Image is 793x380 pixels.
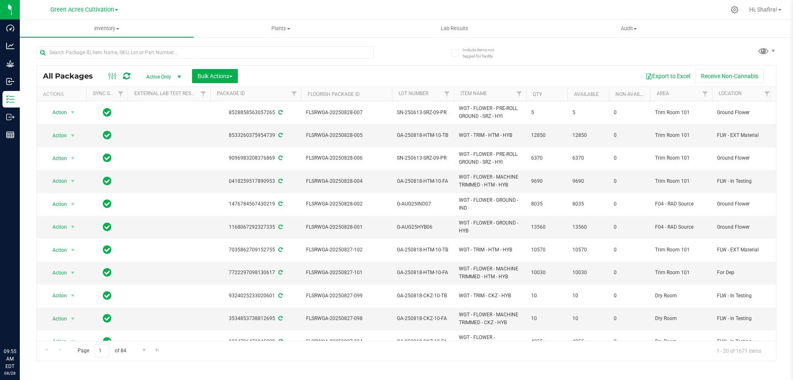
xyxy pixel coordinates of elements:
[655,246,707,254] span: Trim Room 101
[103,267,112,278] span: In Sync
[277,224,283,230] span: Sync from Compliance System
[531,154,563,162] span: 6370
[194,20,368,37] a: Plants
[542,25,715,32] span: Audit
[655,154,707,162] span: Trim Room 101
[657,91,669,96] a: Area
[459,311,521,327] span: WGT - FLOWER - MACHINE TRIMMED - CKZ - HYB
[717,200,769,208] span: Ground Flower
[655,109,707,117] span: Trim Room 101
[614,338,645,346] span: 0
[614,154,645,162] span: 0
[68,244,78,256] span: select
[614,177,645,185] span: 0
[68,107,78,118] span: select
[306,223,387,231] span: FLSRWGA-20250828-001
[440,87,454,101] a: Filter
[710,344,768,357] span: 1 - 20 of 1671 items
[103,107,112,118] span: In Sync
[217,91,245,96] a: Package ID
[531,246,563,254] span: 10570
[209,292,302,300] div: 9324025233020601
[397,269,449,277] span: GA-250818-HTM-10-FA
[103,152,112,164] span: In Sync
[306,131,387,139] span: FLSRWGA-20250828-005
[287,87,301,101] a: Filter
[68,221,78,233] span: select
[45,244,67,256] span: Action
[209,131,302,139] div: 8533260375954739
[459,173,521,189] span: WGT - FLOWER - MACHINE TRIMMED - HTM - HYB
[6,42,14,50] inline-svg: Analytics
[459,265,521,281] span: WGT - FLOWER - MACHINE TRIMMED - HTM - HYB
[717,223,769,231] span: Ground Flower
[614,269,645,277] span: 0
[277,201,283,207] span: Sync from Compliance System
[24,313,34,323] iframe: Resource center unread badge
[306,292,387,300] span: FLSRWGA-20250827-099
[114,87,128,101] a: Filter
[68,130,78,141] span: select
[729,6,740,14] div: Manage settings
[277,247,283,253] span: Sync from Compliance System
[572,315,604,323] span: 10
[194,25,367,32] span: Plants
[399,91,428,96] a: Lot Number
[615,91,652,97] a: Non-Available
[103,336,112,347] span: In Sync
[368,20,541,37] a: Lab Results
[4,348,16,370] p: 09:55 AM EDT
[45,107,67,118] span: Action
[696,69,764,83] button: Receive Non-Cannabis
[6,77,14,86] inline-svg: Inbound
[717,109,769,117] span: Ground Flower
[614,292,645,300] span: 0
[459,219,521,235] span: WGT - FLOWER - GROUND - HYB
[655,200,707,208] span: F04 - RAD Source
[397,200,449,208] span: G-AUG25IND07
[397,109,449,117] span: SN-250613-SRZ-09-PR
[68,175,78,187] span: select
[45,221,67,233] span: Action
[277,339,283,344] span: Sync from Compliance System
[397,177,449,185] span: GA-250818-HTM-10-FA
[531,292,563,300] span: 10
[717,338,769,346] span: FLW - In Testing
[533,91,542,97] a: Qty
[531,177,563,185] span: 9690
[197,87,210,101] a: Filter
[45,336,67,347] span: Action
[459,105,521,120] span: WGT - FLOWER - PRE-ROLL GROUND - SRZ - HYI
[277,155,283,161] span: Sync from Compliance System
[45,313,67,325] span: Action
[45,290,67,301] span: Action
[572,223,604,231] span: 13560
[397,154,449,162] span: SN-250613-SRZ-09-PR
[614,109,645,117] span: 0
[572,177,604,185] span: 9690
[717,315,769,323] span: FLW - In Testing
[397,223,449,231] span: G-AUG25HYB06
[614,131,645,139] span: 0
[717,246,769,254] span: FLW - EXT Material
[197,73,233,79] span: Bulk Actions
[614,246,645,254] span: 0
[45,175,67,187] span: Action
[531,200,563,208] span: 8035
[103,290,112,301] span: In Sync
[572,154,604,162] span: 6370
[68,153,78,164] span: select
[655,338,707,346] span: Dry Room
[68,198,78,210] span: select
[277,293,283,299] span: Sync from Compliance System
[531,338,563,346] span: 4255
[717,292,769,300] span: FLW - In Testing
[572,131,604,139] span: 12850
[459,131,521,139] span: WGT - TRIM - HTM - HYB
[760,87,774,101] a: Filter
[209,223,302,231] div: 1168067292327335
[103,313,112,324] span: In Sync
[306,200,387,208] span: FLSRWGA-20250828-002
[6,24,14,32] inline-svg: Dashboard
[698,87,712,101] a: Filter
